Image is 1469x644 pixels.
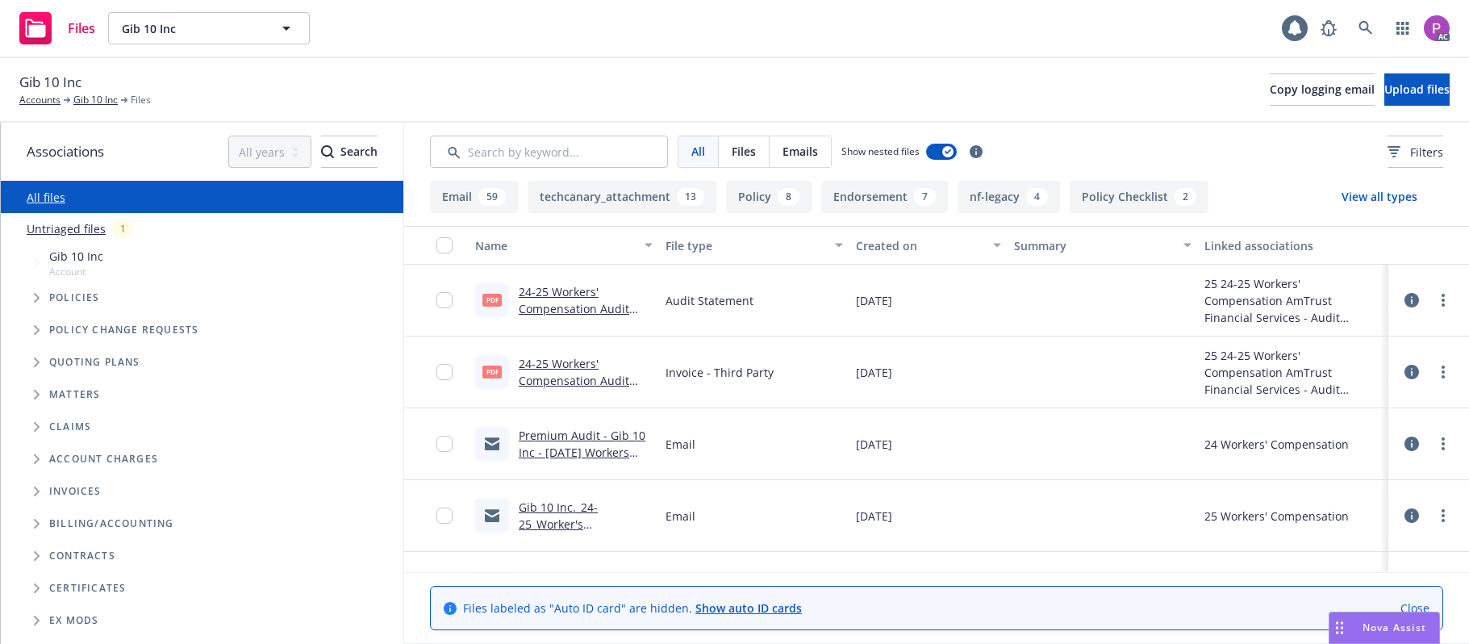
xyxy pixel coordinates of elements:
[1400,600,1429,617] a: Close
[1204,275,1382,326] div: 25 24-25 Workers' Compensation AmTrust Financial Services - Audit Statement
[519,356,637,405] a: 24-25 Workers' Compensation Audit Statement Invoice.pdf
[1026,188,1048,206] div: 4
[27,220,106,237] a: Untriaged files
[695,600,802,616] a: Show auto ID cards
[666,508,695,525] span: Email
[1363,621,1426,634] span: Nova Assist
[49,454,158,464] span: Account charges
[856,436,892,453] span: [DATE]
[1387,12,1419,44] a: Switch app
[49,325,198,335] span: Policy change requests
[726,181,812,213] button: Policy
[321,145,334,158] svg: Search
[73,93,118,107] a: Gib 10 Inc
[108,12,310,44] button: Gib 10 Inc
[778,188,799,206] div: 8
[482,366,502,378] span: pdf
[1384,82,1450,97] span: Upload files
[436,508,453,524] input: Toggle Row Selected
[1434,434,1453,454] a: more
[1204,508,1349,525] div: 25 Workers' Compensation
[436,292,453,308] input: Toggle Row Selected
[856,364,892,381] span: [DATE]
[782,143,818,160] span: Emails
[1434,362,1453,382] a: more
[1434,291,1453,310] a: more
[1204,237,1382,254] div: Linked associations
[321,136,378,167] div: Search
[849,226,1008,265] button: Created on
[1410,144,1443,161] span: Filters
[436,436,453,452] input: Toggle Row Selected
[821,181,948,213] button: Endorsement
[1198,226,1388,265] button: Linked associations
[519,284,629,333] a: 24-25 Workers' Compensation Audit Statement.pdf
[1204,436,1349,453] div: 24 Workers' Compensation
[49,265,103,278] span: Account
[1270,82,1375,97] span: Copy logging email
[27,141,104,162] span: Associations
[68,22,95,35] span: Files
[49,248,103,265] span: Gib 10 Inc
[321,136,378,168] button: SearchSearch
[677,188,704,206] div: 13
[1070,181,1208,213] button: Policy Checklist
[49,487,102,496] span: Invoices
[1329,612,1440,644] button: Nova Assist
[1388,144,1443,161] span: Filters
[856,508,892,525] span: [DATE]
[528,181,716,213] button: techcanary_attachment
[519,500,648,566] a: Gib 10 Inc._24-25_Worker's Compensation_REINSTATEMENT eff [DATE]
[666,237,825,254] div: File type
[49,293,100,303] span: Policies
[666,436,695,453] span: Email
[841,144,920,158] span: Show nested files
[1350,12,1382,44] a: Search
[856,292,892,309] span: [DATE]
[1270,73,1375,106] button: Copy logging email
[1434,506,1453,525] a: more
[1204,347,1382,398] div: 25 24-25 Workers' Compensation AmTrust Financial Services - Audit Statement
[49,519,174,529] span: Billing/Accounting
[1313,12,1345,44] a: Report a Bug
[1316,181,1443,213] button: View all types
[122,20,261,37] span: Gib 10 Inc
[666,292,753,309] span: Audit Statement
[49,358,140,367] span: Quoting plans
[914,188,936,206] div: 7
[1008,226,1198,265] button: Summary
[131,93,151,107] span: Files
[732,143,756,160] span: Files
[469,226,659,265] button: Name
[49,551,115,561] span: Contracts
[1329,613,1350,643] div: Drag to move
[49,616,98,625] span: Ex Mods
[1175,188,1196,206] div: 2
[19,72,81,93] span: Gib 10 Inc
[478,188,506,206] div: 59
[1014,237,1174,254] div: Summary
[1388,136,1443,168] button: Filters
[430,136,668,168] input: Search by keyword...
[112,220,134,238] div: 1
[666,364,774,381] span: Invoice - Third Party
[482,294,502,306] span: pdf
[463,600,802,617] span: Files labeled as "Auto ID card" are hidden.
[1384,73,1450,106] button: Upload files
[436,237,453,253] input: Select all
[436,364,453,380] input: Toggle Row Selected
[27,190,65,205] a: All files
[691,143,705,160] span: All
[856,237,984,254] div: Created on
[659,226,849,265] button: File type
[49,390,100,399] span: Matters
[430,181,518,213] button: Email
[1424,15,1450,41] img: photo
[13,6,102,51] a: Files
[958,181,1060,213] button: nf-legacy
[519,428,645,494] a: Premium Audit - Gib 10 Inc - [DATE] Workers Compensation - Newfront Insurance
[1,245,403,508] div: Tree Example
[475,237,635,254] div: Name
[49,583,126,593] span: Certificates
[19,93,61,107] a: Accounts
